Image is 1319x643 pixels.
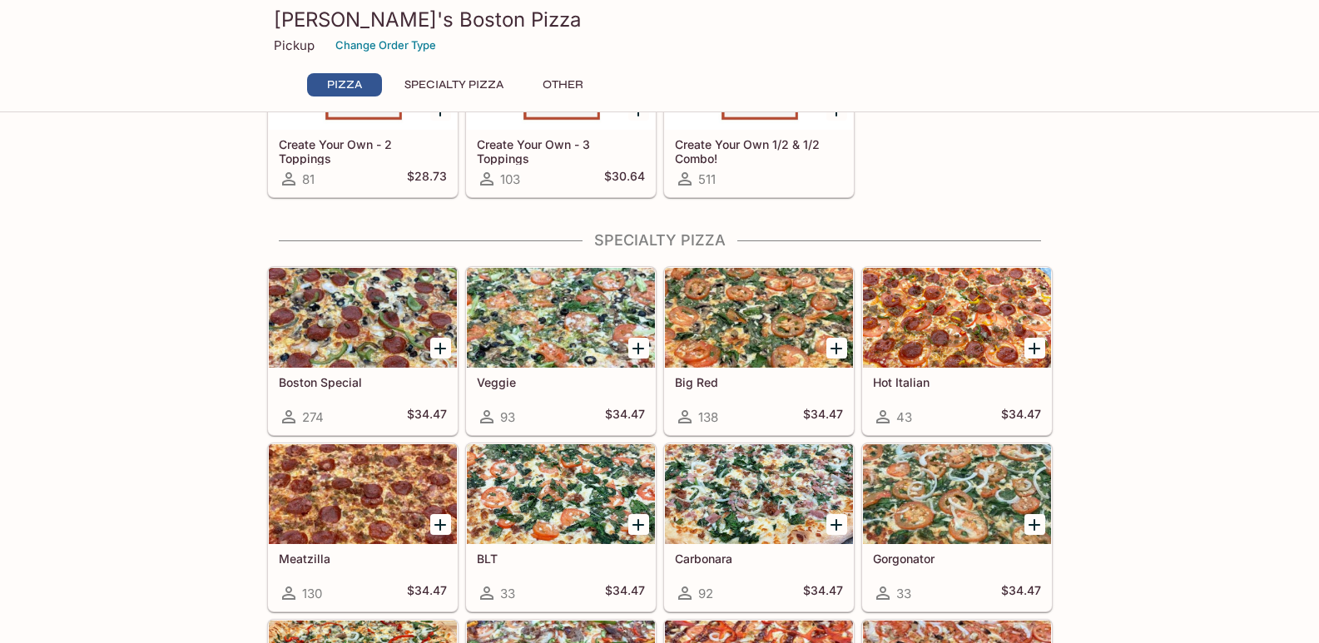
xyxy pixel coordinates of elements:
button: Pizza [307,73,382,96]
div: Boston Special [269,268,457,368]
h5: $34.47 [1001,407,1041,427]
h5: Create Your Own - 2 Toppings [279,137,447,165]
button: Add BLT [628,514,649,535]
div: Carbonara [665,444,853,544]
div: Veggie [467,268,655,368]
h5: BLT [477,551,645,566]
button: Add Meatzilla [430,514,451,535]
h5: $34.47 [605,583,645,603]
button: Other [526,73,601,96]
p: Pickup [274,37,315,53]
span: 93 [500,409,515,425]
h5: $34.47 [803,407,843,427]
h5: Big Red [675,375,843,389]
div: Hot Italian [863,268,1051,368]
h5: $34.47 [407,583,447,603]
h5: $28.73 [407,169,447,189]
span: 33 [500,586,515,601]
div: Create Your Own - 2 Toppings [269,30,457,130]
button: Add Gorgonator [1024,514,1045,535]
h5: Gorgonator [873,551,1041,566]
h5: Meatzilla [279,551,447,566]
h5: $34.47 [1001,583,1041,603]
div: Create Your Own 1/2 & 1/2 Combo! [665,30,853,130]
a: Big Red138$34.47 [664,267,854,435]
button: Add Hot Italian [1024,338,1045,359]
div: Gorgonator [863,444,1051,544]
a: Create Your Own - 3 Toppings103$30.64 [466,29,656,197]
a: Hot Italian43$34.47 [862,267,1052,435]
button: Change Order Type [328,32,444,58]
a: Boston Special274$34.47 [268,267,458,435]
span: 33 [896,586,911,601]
div: BLT [467,444,655,544]
span: 43 [896,409,912,425]
a: Create Your Own 1/2 & 1/2 Combo!511 [664,29,854,197]
h5: $34.47 [605,407,645,427]
div: Create Your Own - 3 Toppings [467,30,655,130]
button: Add Veggie [628,338,649,359]
span: 274 [302,409,324,425]
span: 81 [302,171,315,187]
h5: Create Your Own - 3 Toppings [477,137,645,165]
a: Veggie93$34.47 [466,267,656,435]
div: Meatzilla [269,444,457,544]
h4: Specialty Pizza [267,231,1053,250]
a: BLT33$34.47 [466,443,656,611]
h5: $30.64 [604,169,645,189]
button: Add Big Red [826,338,847,359]
h5: Create Your Own 1/2 & 1/2 Combo! [675,137,843,165]
a: Gorgonator33$34.47 [862,443,1052,611]
button: Add Boston Special [430,338,451,359]
button: Add Carbonara [826,514,847,535]
span: 511 [698,171,716,187]
a: Carbonara92$34.47 [664,443,854,611]
button: Specialty Pizza [395,73,513,96]
span: 138 [698,409,718,425]
div: Big Red [665,268,853,368]
span: 103 [500,171,520,187]
h5: Hot Italian [873,375,1041,389]
h3: [PERSON_NAME]'s Boston Pizza [274,7,1046,32]
h5: $34.47 [407,407,447,427]
span: 92 [698,586,713,601]
h5: $34.47 [803,583,843,603]
h5: Boston Special [279,375,447,389]
h5: Veggie [477,375,645,389]
span: 130 [302,586,322,601]
a: Meatzilla130$34.47 [268,443,458,611]
a: Create Your Own - 2 Toppings81$28.73 [268,29,458,197]
h5: Carbonara [675,551,843,566]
